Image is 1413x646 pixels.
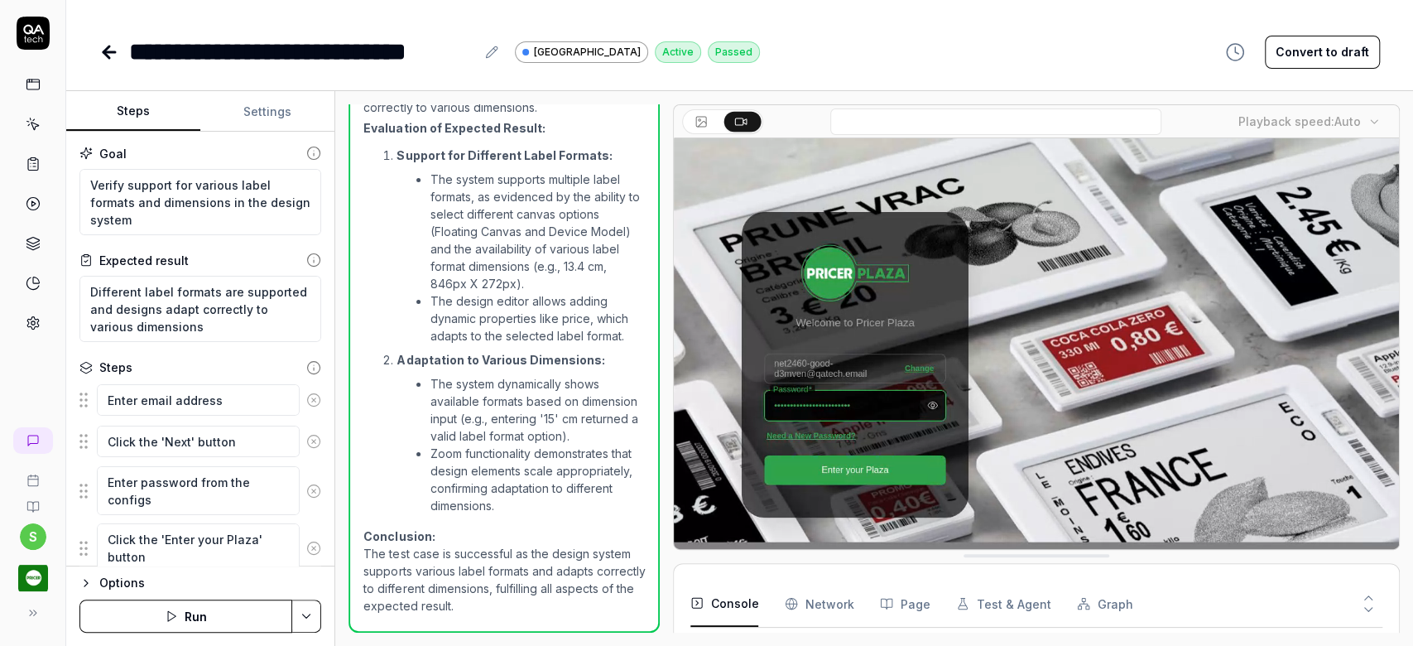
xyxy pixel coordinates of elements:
[690,581,758,627] button: Console
[300,475,328,508] button: Remove step
[99,252,189,269] div: Expected result
[397,353,604,367] strong: Adaptation to Various Dimensions:
[99,573,321,593] div: Options
[7,460,59,487] a: Book a call with us
[880,581,930,627] button: Page
[300,532,328,565] button: Remove step
[18,563,48,593] img: Pricer.com Logo
[99,359,132,376] div: Steps
[99,145,127,162] div: Goal
[200,92,334,132] button: Settings
[430,445,645,514] li: Zoom functionality demonstrates that design elements scale appropriately, confirming adaptation t...
[655,41,701,63] div: Active
[66,92,200,132] button: Steps
[1215,36,1255,69] button: View version history
[300,425,328,458] button: Remove step
[534,45,641,60] span: [GEOGRAPHIC_DATA]
[79,600,292,633] button: Run
[13,427,53,454] a: New conversation
[79,465,321,516] div: Suggestions
[708,41,760,63] div: Passed
[363,529,435,543] strong: Conclusion:
[1077,581,1132,627] button: Graph
[300,383,328,417] button: Remove step
[397,148,612,162] strong: Support for Different Label Formats:
[20,523,46,550] button: s
[1265,36,1380,69] button: Convert to draft
[515,41,648,63] a: [GEOGRAPHIC_DATA]
[430,375,645,445] li: The system dynamically shows available formats based on dimension input (e.g., entering '15' cm r...
[363,528,645,615] p: The test case is successful as the design system supports various label formats and adapts correc...
[1238,113,1361,130] div: Playback speed:
[79,523,321,573] div: Suggestions
[79,573,321,593] button: Options
[430,292,645,345] li: The design editor allows adding dynamic properties like price, which adapts to the selected label...
[430,171,645,292] li: The system supports multiple label formats, as evidenced by the ability to select different canva...
[785,581,853,627] button: Network
[79,383,321,417] div: Suggestions
[363,121,545,135] strong: Evaluation of Expected Result:
[956,581,1050,627] button: Test & Agent
[7,487,59,513] a: Documentation
[79,424,321,459] div: Suggestions
[7,550,59,596] button: Pricer.com Logo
